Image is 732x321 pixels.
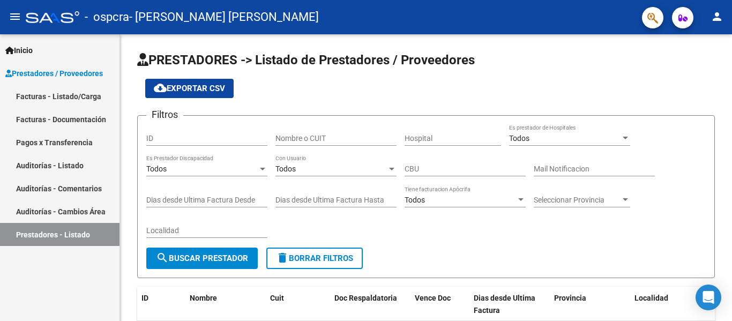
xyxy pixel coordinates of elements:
[696,285,721,310] div: Open Intercom Messenger
[85,5,129,29] span: - ospcra
[154,81,167,94] mat-icon: cloud_download
[415,294,451,302] span: Vence Doc
[509,134,529,143] span: Todos
[270,294,284,302] span: Cuit
[154,84,225,93] span: Exportar CSV
[334,294,397,302] span: Doc Respaldatoria
[146,248,258,269] button: Buscar Prestador
[266,248,363,269] button: Borrar Filtros
[275,165,296,173] span: Todos
[5,68,103,79] span: Prestadores / Proveedores
[534,196,621,205] span: Seleccionar Provincia
[145,79,234,98] button: Exportar CSV
[9,10,21,23] mat-icon: menu
[137,53,475,68] span: PRESTADORES -> Listado de Prestadores / Proveedores
[474,294,535,315] span: Dias desde Ultima Factura
[190,294,217,302] span: Nombre
[156,251,169,264] mat-icon: search
[156,253,248,263] span: Buscar Prestador
[129,5,319,29] span: - [PERSON_NAME] [PERSON_NAME]
[146,165,167,173] span: Todos
[634,294,668,302] span: Localidad
[711,10,723,23] mat-icon: person
[276,253,353,263] span: Borrar Filtros
[141,294,148,302] span: ID
[405,196,425,204] span: Todos
[5,44,33,56] span: Inicio
[554,294,586,302] span: Provincia
[276,251,289,264] mat-icon: delete
[146,107,183,122] h3: Filtros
